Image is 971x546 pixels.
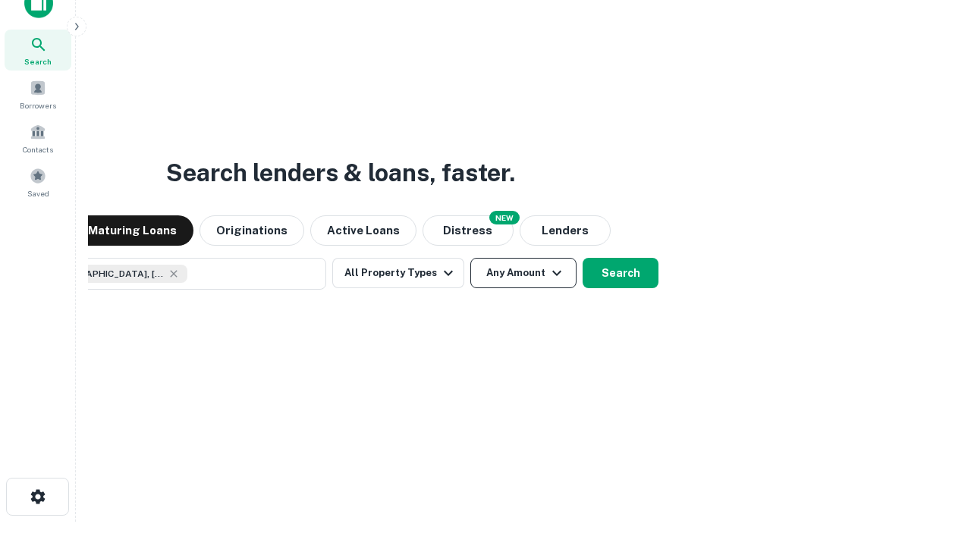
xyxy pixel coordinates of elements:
button: Lenders [520,215,611,246]
a: Contacts [5,118,71,158]
span: [GEOGRAPHIC_DATA], [GEOGRAPHIC_DATA], [GEOGRAPHIC_DATA] [51,267,165,281]
a: Search [5,30,71,71]
span: Borrowers [20,99,56,111]
a: Borrowers [5,74,71,115]
a: Saved [5,162,71,202]
button: Search distressed loans with lien and other non-mortgage details. [423,215,514,246]
iframe: Chat Widget [895,425,971,497]
button: Search [583,258,658,288]
button: Maturing Loans [71,215,193,246]
button: Any Amount [470,258,577,288]
button: Originations [200,215,304,246]
span: Contacts [23,143,53,155]
button: [GEOGRAPHIC_DATA], [GEOGRAPHIC_DATA], [GEOGRAPHIC_DATA] [23,258,326,290]
span: Search [24,55,52,67]
div: NEW [489,211,520,224]
button: All Property Types [332,258,464,288]
button: Active Loans [310,215,416,246]
span: Saved [27,187,49,199]
h3: Search lenders & loans, faster. [166,155,515,191]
